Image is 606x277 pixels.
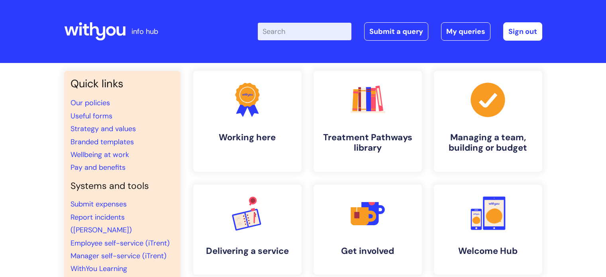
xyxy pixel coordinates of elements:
a: WithYou Learning [71,264,127,273]
a: Employee self-service (iTrent) [71,238,170,248]
a: Wellbeing at work [71,150,129,159]
h4: Working here [200,132,295,143]
a: Manager self-service (iTrent) [71,251,167,261]
h4: Systems and tools [71,181,174,192]
div: | - [258,22,542,41]
a: Working here [193,71,302,172]
a: Treatment Pathways library [314,71,422,172]
h3: Quick links [71,77,174,90]
h4: Treatment Pathways library [320,132,416,153]
a: Submit expenses [71,199,127,209]
a: Strategy and values [71,124,136,134]
a: Delivering a service [193,185,302,275]
a: Our policies [71,98,110,108]
a: Branded templates [71,137,134,147]
input: Search [258,23,351,40]
a: Report incidents ([PERSON_NAME]) [71,212,132,235]
a: Managing a team, building or budget [434,71,542,172]
a: Pay and benefits [71,163,126,172]
a: Submit a query [364,22,428,41]
a: Welcome Hub [434,185,542,275]
h4: Get involved [320,246,416,256]
a: Get involved [314,185,422,275]
a: Sign out [503,22,542,41]
h4: Managing a team, building or budget [440,132,536,153]
h4: Delivering a service [200,246,295,256]
a: Useful forms [71,111,112,121]
a: My queries [441,22,490,41]
h4: Welcome Hub [440,246,536,256]
p: info hub [131,25,158,38]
